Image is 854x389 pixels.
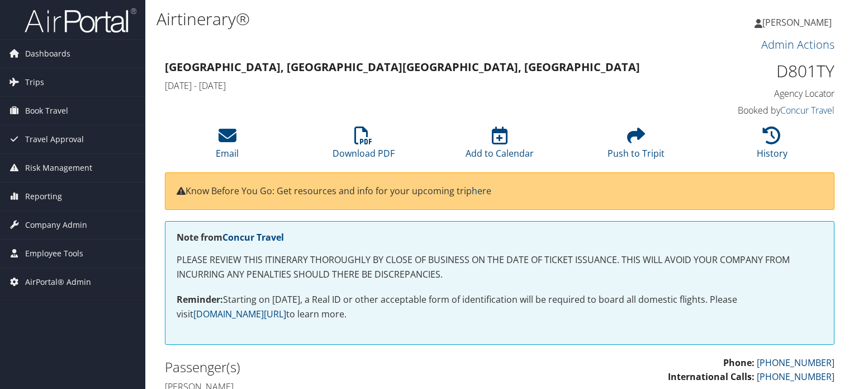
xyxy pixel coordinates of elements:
[177,293,823,321] p: Starting on [DATE], a Real ID or other acceptable form of identification will be required to boar...
[757,133,787,160] a: History
[222,231,284,243] a: Concur Travel
[761,37,834,52] a: Admin Actions
[25,68,44,96] span: Trips
[216,133,239,160] a: Email
[25,154,92,182] span: Risk Management
[25,182,62,210] span: Reporting
[680,59,834,83] h1: D801TY
[757,357,834,369] a: [PHONE_NUMBER]
[177,231,284,243] strong: Note from
[757,371,834,383] a: [PHONE_NUMBER]
[762,16,832,29] span: [PERSON_NAME]
[177,253,823,282] p: PLEASE REVIEW THIS ITINERARY THOROUGHLY BY CLOSE OF BUSINESS ON THE DATE OF TICKET ISSUANCE. THIS...
[193,308,286,320] a: [DOMAIN_NAME][URL]
[25,7,136,34] img: airportal-logo.png
[165,79,663,92] h4: [DATE] - [DATE]
[723,357,755,369] strong: Phone:
[165,59,640,74] strong: [GEOGRAPHIC_DATA], [GEOGRAPHIC_DATA] [GEOGRAPHIC_DATA], [GEOGRAPHIC_DATA]
[25,97,68,125] span: Book Travel
[755,6,843,39] a: [PERSON_NAME]
[25,40,70,68] span: Dashboards
[156,7,614,31] h1: Airtinerary®
[466,133,534,160] a: Add to Calendar
[680,87,834,100] h4: Agency Locator
[165,358,491,377] h2: Passenger(s)
[177,184,823,199] p: Know Before You Go: Get resources and info for your upcoming trip
[25,125,84,153] span: Travel Approval
[177,293,223,306] strong: Reminder:
[608,133,665,160] a: Push to Tripit
[25,211,87,239] span: Company Admin
[25,268,91,296] span: AirPortal® Admin
[780,104,834,116] a: Concur Travel
[472,185,491,197] a: here
[25,240,83,268] span: Employee Tools
[668,371,755,383] strong: International Calls:
[680,104,834,116] h4: Booked by
[333,133,395,160] a: Download PDF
